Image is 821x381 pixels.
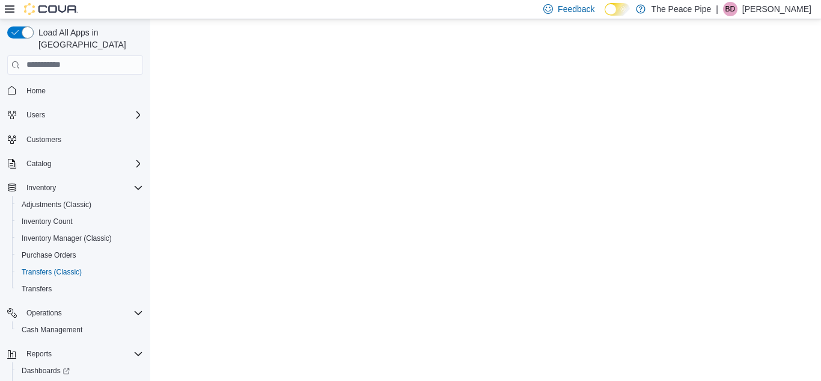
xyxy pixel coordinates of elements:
button: Inventory [22,181,61,195]
span: Reports [26,349,52,359]
button: Cash Management [12,321,148,338]
a: Dashboards [12,362,148,379]
span: Inventory Manager (Classic) [17,231,143,246]
button: Users [22,108,50,122]
span: Cash Management [17,323,143,337]
span: Purchase Orders [17,248,143,262]
input: Dark Mode [605,3,630,16]
button: Catalog [2,155,148,172]
span: Inventory Manager (Classic) [22,234,112,243]
span: BD [725,2,736,16]
button: Purchase Orders [12,247,148,264]
img: Cova [24,3,78,15]
span: Transfers [17,282,143,296]
button: Home [2,82,148,99]
button: Reports [2,345,148,362]
a: Cash Management [17,323,87,337]
span: Cash Management [22,325,82,335]
span: Feedback [558,3,594,15]
a: Adjustments (Classic) [17,197,96,212]
span: Users [22,108,143,122]
p: | [716,2,718,16]
a: Inventory Count [17,214,78,229]
span: Catalog [26,159,51,169]
button: Operations [2,305,148,321]
p: [PERSON_NAME] [742,2,811,16]
span: Home [26,86,46,96]
span: Adjustments (Classic) [22,200,91,209]
span: Dashboards [22,366,70,376]
button: Inventory Manager (Classic) [12,230,148,247]
button: Transfers [12,280,148,297]
a: Purchase Orders [17,248,81,262]
p: The Peace Pipe [652,2,712,16]
a: Transfers [17,282,56,296]
a: Transfers (Classic) [17,265,87,279]
button: Transfers (Classic) [12,264,148,280]
a: Inventory Manager (Classic) [17,231,117,246]
button: Inventory Count [12,213,148,230]
span: Users [26,110,45,120]
span: Home [22,83,143,98]
span: Adjustments (Classic) [17,197,143,212]
button: Catalog [22,156,56,171]
a: Dashboards [17,364,75,378]
span: Transfers (Classic) [17,265,143,279]
span: Customers [26,135,61,144]
span: Purchase Orders [22,250,76,260]
button: Users [2,107,148,123]
span: Operations [26,308,62,318]
span: Reports [22,347,143,361]
span: Inventory [26,183,56,193]
span: Catalog [22,156,143,171]
button: Customers [2,131,148,148]
button: Operations [22,306,67,320]
span: Transfers (Classic) [22,267,82,277]
div: Brandon Duthie [723,2,737,16]
button: Inventory [2,179,148,196]
span: Inventory [22,181,143,195]
span: Load All Apps in [GEOGRAPHIC_DATA] [34,26,143,51]
a: Home [22,84,50,98]
span: Inventory Count [22,217,73,226]
a: Customers [22,132,66,147]
span: Dashboards [17,364,143,378]
span: Customers [22,132,143,147]
span: Operations [22,306,143,320]
span: Transfers [22,284,52,294]
button: Reports [22,347,56,361]
span: Inventory Count [17,214,143,229]
button: Adjustments (Classic) [12,196,148,213]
